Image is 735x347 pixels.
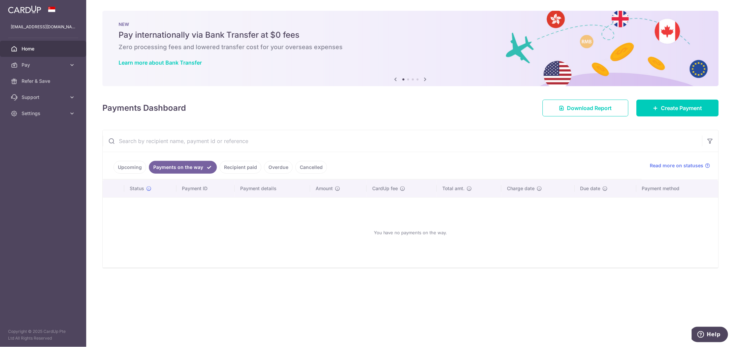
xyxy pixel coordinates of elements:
[22,94,66,101] span: Support
[114,161,146,174] a: Upcoming
[103,130,702,152] input: Search by recipient name, payment id or reference
[130,185,144,192] span: Status
[111,203,710,262] div: You have no payments on the way.
[372,185,398,192] span: CardUp fee
[149,161,217,174] a: Payments on the way
[22,110,66,117] span: Settings
[442,185,465,192] span: Total amt.
[8,5,41,13] img: CardUp
[637,180,718,197] th: Payment method
[177,180,235,197] th: Payment ID
[661,104,702,112] span: Create Payment
[507,185,535,192] span: Charge date
[119,59,202,66] a: Learn more about Bank Transfer
[119,22,703,27] p: NEW
[650,162,704,169] span: Read more on statuses
[22,45,66,52] span: Home
[567,104,612,112] span: Download Report
[11,24,75,30] p: [EMAIL_ADDRESS][DOMAIN_NAME]
[102,102,186,114] h4: Payments Dashboard
[119,43,703,51] h6: Zero processing fees and lowered transfer cost for your overseas expenses
[637,100,719,116] a: Create Payment
[264,161,293,174] a: Overdue
[235,180,310,197] th: Payment details
[119,30,703,40] h5: Pay internationally via Bank Transfer at $0 fees
[102,11,719,86] img: Bank transfer banner
[316,185,333,192] span: Amount
[295,161,327,174] a: Cancelled
[22,78,66,84] span: Refer & Save
[220,161,261,174] a: Recipient paid
[22,62,66,68] span: Pay
[543,100,629,116] a: Download Report
[692,327,728,344] iframe: Opens a widget where you can find more information
[580,185,601,192] span: Due date
[650,162,710,169] a: Read more on statuses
